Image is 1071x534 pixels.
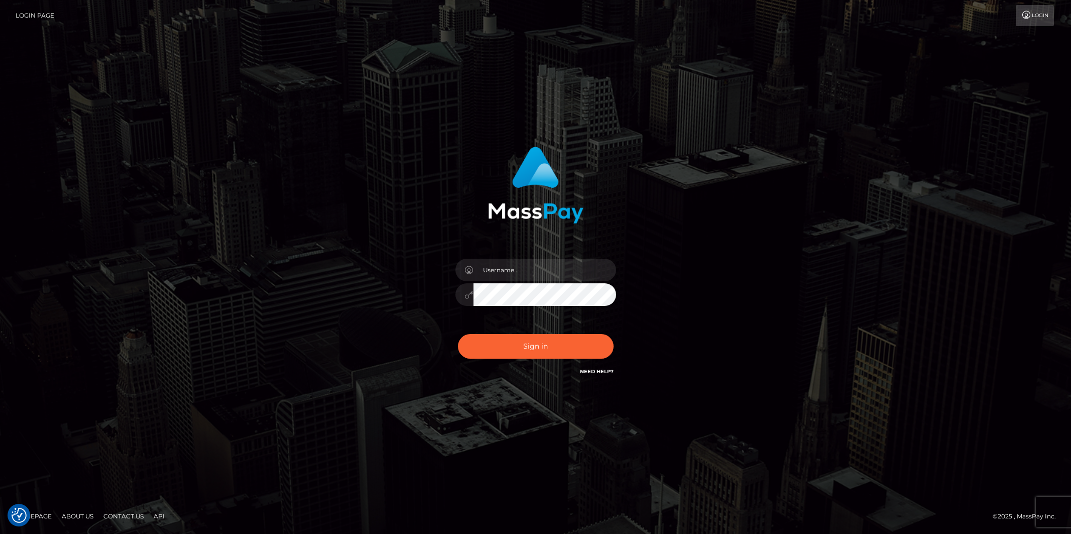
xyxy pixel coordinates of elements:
[150,508,169,524] a: API
[12,508,27,523] img: Revisit consent button
[458,334,614,359] button: Sign in
[993,511,1063,522] div: © 2025 , MassPay Inc.
[58,508,97,524] a: About Us
[11,508,56,524] a: Homepage
[12,508,27,523] button: Consent Preferences
[99,508,148,524] a: Contact Us
[580,368,614,375] a: Need Help?
[1016,5,1054,26] a: Login
[473,259,616,281] input: Username...
[488,147,583,224] img: MassPay Login
[16,5,54,26] a: Login Page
